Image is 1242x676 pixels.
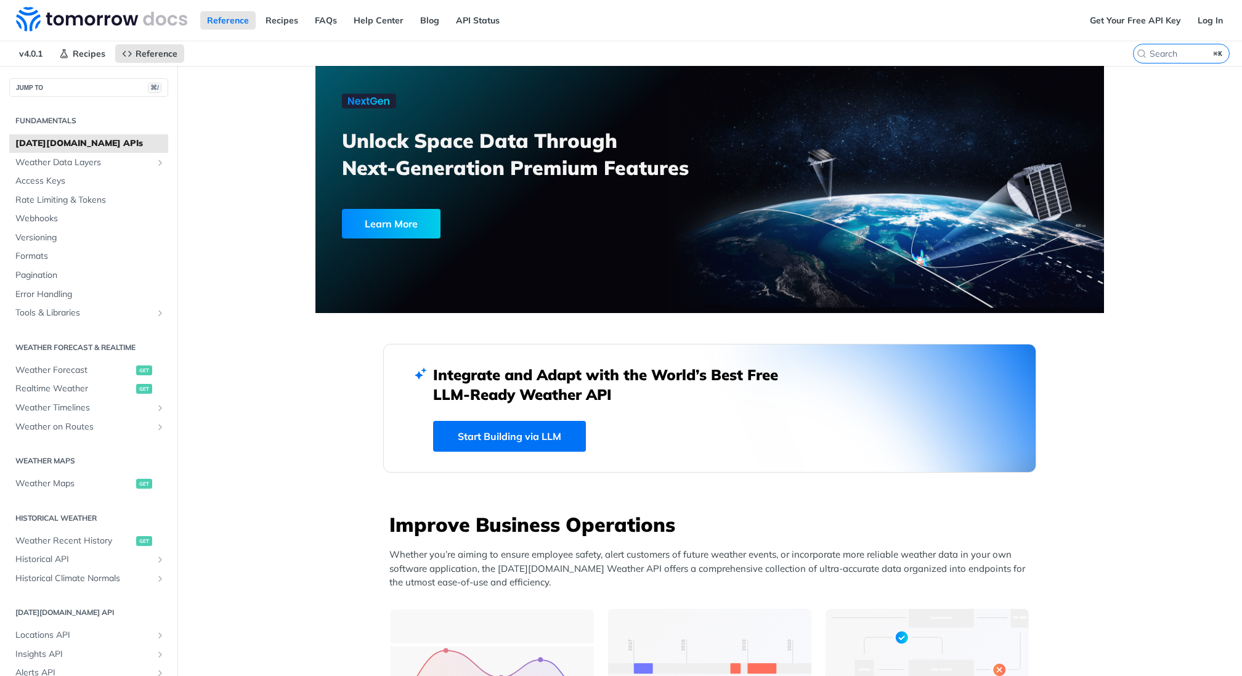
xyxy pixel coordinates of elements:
[12,44,49,63] span: v4.0.1
[155,574,165,584] button: Show subpages for Historical Climate Normals
[155,422,165,432] button: Show subpages for Weather on Routes
[9,247,168,266] a: Formats
[9,210,168,228] a: Webhooks
[389,511,1036,538] h3: Improve Business Operations
[342,209,440,238] div: Learn More
[9,229,168,247] a: Versioning
[15,478,133,490] span: Weather Maps
[200,11,256,30] a: Reference
[308,11,344,30] a: FAQs
[9,645,168,664] a: Insights APIShow subpages for Insights API
[136,479,152,489] span: get
[1083,11,1188,30] a: Get Your Free API Key
[15,402,152,414] span: Weather Timelines
[9,304,168,322] a: Tools & LibrariesShow subpages for Tools & Libraries
[1137,49,1147,59] svg: Search
[15,288,165,301] span: Error Handling
[15,232,165,244] span: Versioning
[16,7,187,31] img: Tomorrow.io Weather API Docs
[155,158,165,168] button: Show subpages for Weather Data Layers
[9,285,168,304] a: Error Handling
[15,213,165,225] span: Webhooks
[1211,47,1226,60] kbd: ⌘K
[155,308,165,318] button: Show subpages for Tools & Libraries
[259,11,305,30] a: Recipes
[9,455,168,466] h2: Weather Maps
[155,630,165,640] button: Show subpages for Locations API
[15,629,152,641] span: Locations API
[347,11,410,30] a: Help Center
[136,48,177,59] span: Reference
[9,380,168,398] a: Realtime Weatherget
[155,403,165,413] button: Show subpages for Weather Timelines
[52,44,112,63] a: Recipes
[9,78,168,97] button: JUMP TO⌘/
[9,134,168,153] a: [DATE][DOMAIN_NAME] APIs
[15,553,152,566] span: Historical API
[9,342,168,353] h2: Weather Forecast & realtime
[9,115,168,126] h2: Fundamentals
[9,266,168,285] a: Pagination
[9,550,168,569] a: Historical APIShow subpages for Historical API
[433,365,797,404] h2: Integrate and Adapt with the World’s Best Free LLM-Ready Weather API
[15,648,152,661] span: Insights API
[15,175,165,187] span: Access Keys
[9,513,168,524] h2: Historical Weather
[9,399,168,417] a: Weather TimelinesShow subpages for Weather Timelines
[342,94,396,108] img: NextGen
[15,307,152,319] span: Tools & Libraries
[73,48,105,59] span: Recipes
[115,44,184,63] a: Reference
[1191,11,1230,30] a: Log In
[9,361,168,380] a: Weather Forecastget
[155,555,165,564] button: Show subpages for Historical API
[9,626,168,645] a: Locations APIShow subpages for Locations API
[15,421,152,433] span: Weather on Routes
[136,384,152,394] span: get
[9,532,168,550] a: Weather Recent Historyget
[15,572,152,585] span: Historical Climate Normals
[15,194,165,206] span: Rate Limiting & Tokens
[342,127,723,181] h3: Unlock Space Data Through Next-Generation Premium Features
[433,421,586,452] a: Start Building via LLM
[389,548,1036,590] p: Whether you’re aiming to ensure employee safety, alert customers of future weather events, or inc...
[9,418,168,436] a: Weather on RoutesShow subpages for Weather on Routes
[9,153,168,172] a: Weather Data LayersShow subpages for Weather Data Layers
[15,383,133,395] span: Realtime Weather
[9,172,168,190] a: Access Keys
[15,137,165,150] span: [DATE][DOMAIN_NAME] APIs
[148,83,161,93] span: ⌘/
[155,650,165,659] button: Show subpages for Insights API
[15,157,152,169] span: Weather Data Layers
[413,11,446,30] a: Blog
[9,474,168,493] a: Weather Mapsget
[15,269,165,282] span: Pagination
[15,364,133,377] span: Weather Forecast
[449,11,506,30] a: API Status
[9,607,168,618] h2: [DATE][DOMAIN_NAME] API
[9,569,168,588] a: Historical Climate NormalsShow subpages for Historical Climate Normals
[136,365,152,375] span: get
[15,250,165,263] span: Formats
[342,209,647,238] a: Learn More
[15,535,133,547] span: Weather Recent History
[9,191,168,210] a: Rate Limiting & Tokens
[136,536,152,546] span: get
